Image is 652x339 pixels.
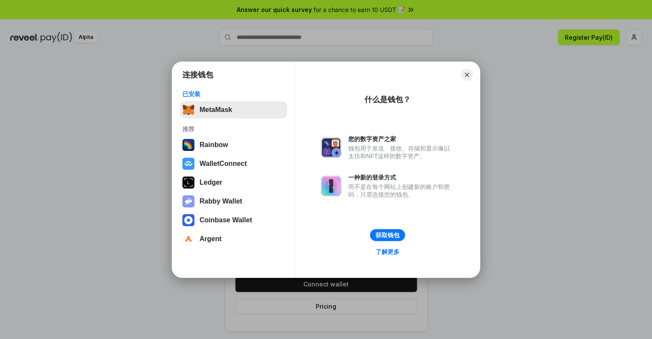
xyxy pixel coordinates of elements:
button: Close [461,69,473,81]
div: Coinbase Wallet [200,216,252,224]
div: 钱包用于发送、接收、存储和显示像以太坊和NFT这样的数字资产。 [348,144,454,160]
img: svg+xml,%3Csvg%20xmlns%3D%22http%3A%2F%2Fwww.w3.org%2F2000%2Fsvg%22%20fill%3D%22none%22%20viewBox... [182,195,194,207]
div: Rainbow [200,141,228,149]
h1: 连接钱包 [182,70,213,80]
img: svg+xml,%3Csvg%20xmlns%3D%22http%3A%2F%2Fwww.w3.org%2F2000%2Fsvg%22%20width%3D%2228%22%20height%3... [182,177,194,189]
img: svg+xml,%3Csvg%20xmlns%3D%22http%3A%2F%2Fwww.w3.org%2F2000%2Fsvg%22%20fill%3D%22none%22%20viewBox... [321,137,341,158]
div: 已安装 [182,90,285,98]
button: Ledger [180,174,287,191]
div: 一种新的登录方式 [348,174,454,181]
img: svg+xml,%3Csvg%20width%3D%2228%22%20height%3D%2228%22%20viewBox%3D%220%200%2028%2028%22%20fill%3D... [182,233,194,245]
div: Argent [200,235,222,243]
button: Argent [180,230,287,248]
div: MetaMask [200,106,232,114]
div: 您的数字资产之家 [348,135,454,143]
a: 了解更多 [370,246,405,257]
button: 获取钱包 [370,229,405,241]
button: Rainbow [180,136,287,153]
button: WalletConnect [180,155,287,172]
button: Rabby Wallet [180,193,287,210]
img: svg+xml,%3Csvg%20fill%3D%22none%22%20height%3D%2233%22%20viewBox%3D%220%200%2035%2033%22%20width%... [182,104,194,116]
div: 推荐 [182,125,285,133]
div: 而不是在每个网站上创建新的账户和密码，只需连接您的钱包。 [348,183,454,198]
div: 了解更多 [376,248,399,256]
div: Rabby Wallet [200,198,242,205]
div: Ledger [200,179,222,186]
img: svg+xml,%3Csvg%20xmlns%3D%22http%3A%2F%2Fwww.w3.org%2F2000%2Fsvg%22%20fill%3D%22none%22%20viewBox... [321,176,341,196]
button: Coinbase Wallet [180,212,287,229]
div: WalletConnect [200,160,247,168]
button: MetaMask [180,101,287,118]
img: svg+xml,%3Csvg%20width%3D%2228%22%20height%3D%2228%22%20viewBox%3D%220%200%2028%2028%22%20fill%3D... [182,158,194,170]
img: svg+xml,%3Csvg%20width%3D%2228%22%20height%3D%2228%22%20viewBox%3D%220%200%2028%2028%22%20fill%3D... [182,214,194,226]
div: 获取钱包 [376,231,399,239]
div: 什么是钱包？ [364,94,411,105]
img: svg+xml,%3Csvg%20width%3D%22120%22%20height%3D%22120%22%20viewBox%3D%220%200%20120%20120%22%20fil... [182,139,194,151]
